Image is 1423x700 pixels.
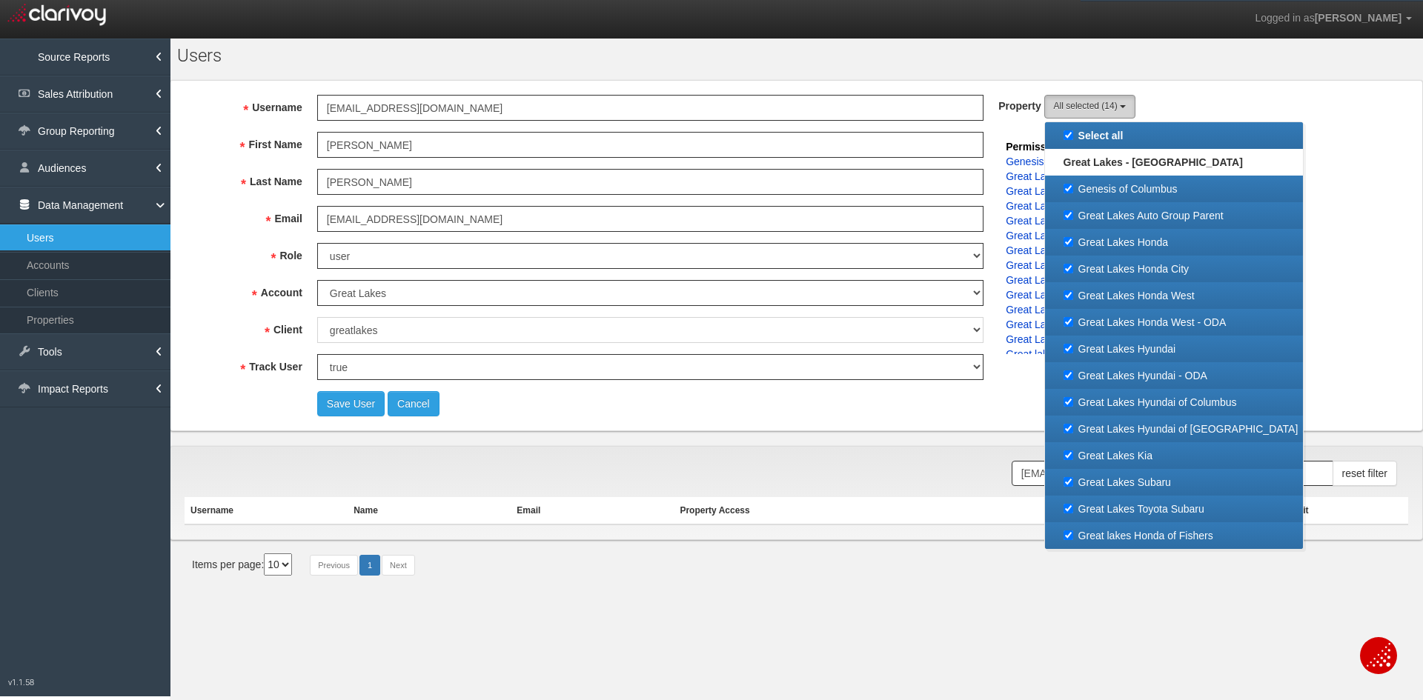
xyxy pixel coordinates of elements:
[1045,282,1303,309] a: Great Lakes Honda West
[1244,1,1423,36] a: Logged in as[PERSON_NAME]
[1049,339,1299,359] label: Great Lakes Hyundai
[998,132,1233,354] div: Genesis of Columbus Great Lakes Auto Group Parent Great Lakes Honda Great Lakes Honda City Great ...
[1045,336,1303,362] a: Great Lakes Hyundai
[317,391,385,416] button: Save User
[1041,497,1164,524] th: Role
[173,132,310,152] label: First Name
[1049,313,1299,332] label: Great Lakes Honda West - ODA
[317,95,984,121] input: Username
[1049,393,1299,412] label: Great Lakes Hyundai of Columbus
[1045,442,1303,469] a: Great Lakes Kia
[1064,130,1073,140] input: Select all
[1044,95,1135,118] button: All selected (14)
[1049,446,1299,465] label: Great Lakes Kia
[1049,206,1299,225] label: Great Lakes Auto Group Parent
[1049,233,1299,252] label: Great Lakes Honda
[317,280,984,306] select: accounts
[1045,176,1303,202] a: Genesis of Columbus
[317,206,984,232] input: Email
[1045,469,1303,496] a: Great Lakes Subaru
[1049,126,1299,145] label: Select all
[173,280,310,300] label: Account
[1045,122,1303,149] a: Select all
[1045,256,1303,282] a: Great Lakes Honda City
[177,46,548,65] h1: Users
[1049,473,1299,492] label: Great Lakes Subaru
[192,553,292,576] div: Items per page:
[173,317,310,337] label: Client
[317,354,984,380] select: Track User
[173,354,310,374] label: Track User
[173,206,310,226] label: Email
[1255,12,1314,24] span: Logged in as
[1045,496,1303,522] a: Great Lakes Toyota Subaru
[1049,179,1299,199] label: Genesis of Columbus
[1045,309,1303,336] a: Great Lakes Honda West - ODA
[1045,416,1303,442] a: Great Lakes Hyundai of [GEOGRAPHIC_DATA]
[317,317,984,343] select: Client
[1045,149,1303,176] a: Great Lakes - [GEOGRAPHIC_DATA]
[1012,461,1333,486] input: Search Users
[1006,141,1186,153] strong: Permissible Properties for this User:
[1049,526,1299,545] label: Great lakes Honda of Fishers
[1045,202,1303,229] a: Great Lakes Auto Group Parent
[388,391,439,416] button: Cancel
[1045,522,1303,549] a: Great lakes Honda of Fishers
[1045,389,1303,416] a: Great Lakes Hyundai of Columbus
[173,169,310,189] label: Last Name
[310,555,358,576] a: Previous
[1315,12,1402,24] span: [PERSON_NAME]
[1045,229,1303,256] a: Great Lakes Honda
[382,555,415,576] a: Next
[1049,419,1299,439] label: Great Lakes Hyundai of [GEOGRAPHIC_DATA]
[348,497,511,524] th: Name
[1064,156,1243,168] b: Great Lakes - [GEOGRAPHIC_DATA]
[1049,366,1299,385] label: Great Lakes Hyundai - ODA
[1045,362,1303,389] a: Great Lakes Hyundai - ODA
[173,243,310,263] label: Role
[173,95,310,115] label: Username
[1049,259,1299,279] label: Great Lakes Honda City
[1286,497,1408,524] th: Edit
[317,132,984,158] input: First Name
[359,555,380,576] a: 1
[511,497,674,524] th: Email
[185,497,348,524] th: Username
[317,169,984,195] input: Last Name
[1333,461,1397,486] button: reset filter
[998,99,1041,128] label: Property
[1049,499,1299,519] label: Great Lakes Toyota Subaru
[1054,101,1118,111] span: All selected (14)
[674,497,1041,524] th: Property Access
[1049,286,1299,305] label: Great Lakes Honda West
